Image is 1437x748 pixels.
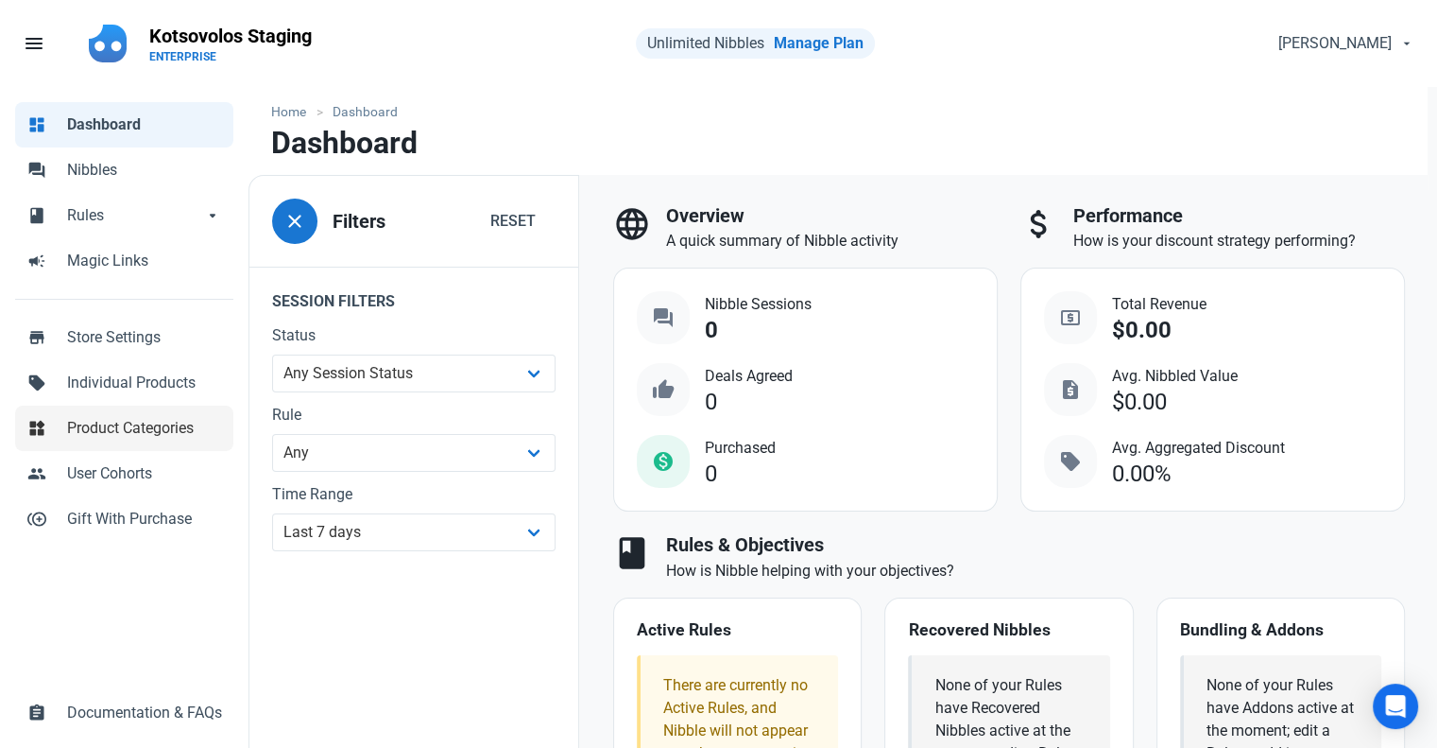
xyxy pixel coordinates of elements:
span: Purchased [705,437,776,460]
span: Magic Links [67,250,222,272]
span: close [283,210,306,233]
a: Kotsovolos StagingENTERPRISE [138,15,323,72]
div: $0.00 [1112,318,1172,343]
label: Time Range [272,483,556,506]
div: 0.00% [1112,461,1172,487]
a: forumNibbles [15,148,233,193]
span: thumb_up [652,378,675,401]
h3: Rules & Objectives [666,534,1405,556]
span: Product Categories [67,417,222,440]
span: monetization_on [652,450,675,473]
span: widgets [27,417,46,436]
span: question_answer [652,306,675,329]
span: language [613,205,651,243]
span: local_atm [1059,306,1082,329]
a: widgetsProduct Categories [15,406,233,451]
span: assignment [27,702,46,721]
h3: Overview [666,205,998,227]
span: arrow_drop_down [203,204,222,223]
p: How is Nibble helping with your objectives? [666,560,1405,583]
legend: Session Filters [249,267,578,324]
span: sell [1059,450,1082,473]
div: 0 [705,318,718,343]
span: Dashboard [67,113,222,136]
span: Avg. Nibbled Value [1112,365,1238,388]
span: book [613,534,651,572]
span: [PERSON_NAME] [1278,32,1392,55]
a: peopleUser Cohorts [15,451,233,496]
a: storeStore Settings [15,315,233,360]
nav: breadcrumbs [248,87,1428,126]
p: A quick summary of Nibble activity [666,230,998,252]
a: campaignMagic Links [15,238,233,284]
div: 0 [705,461,717,487]
span: campaign [27,250,46,269]
span: Unlimited Nibbles [647,34,764,52]
span: attach_money [1020,205,1058,243]
span: store [27,326,46,345]
span: Rules [67,204,203,227]
span: Individual Products [67,372,222,394]
button: [PERSON_NAME] [1262,25,1426,62]
p: Kotsovolos Staging [149,23,312,49]
span: Deals Agreed [705,365,793,388]
button: close [272,199,317,244]
span: User Cohorts [67,462,222,485]
h1: Dashboard [271,126,418,160]
span: Store Settings [67,326,222,349]
span: dashboard [27,113,46,132]
h4: Bundling & Addons [1180,621,1381,640]
h4: Recovered Nibbles [908,621,1109,640]
button: Reset [470,202,556,240]
a: bookRulesarrow_drop_down [15,193,233,238]
span: book [27,204,46,223]
a: Home [271,102,316,122]
h3: Filters [333,211,385,233]
span: Total Revenue [1112,293,1206,316]
h4: Active Rules [637,621,838,640]
span: menu [23,32,45,55]
a: dashboardDashboard [15,102,233,148]
div: $0.00 [1112,390,1167,415]
a: Manage Plan [774,34,864,52]
p: ENTERPRISE [149,49,312,64]
span: Documentation & FAQs [67,702,222,724]
div: Open Intercom Messenger [1373,684,1418,729]
span: Reset [490,210,536,233]
span: request_quote [1059,378,1082,401]
a: assignmentDocumentation & FAQs [15,690,233,736]
span: Avg. Aggregated Discount [1112,437,1285,460]
span: control_point_duplicate [27,508,46,527]
span: Nibble Sessions [705,293,812,316]
span: forum [27,159,46,178]
h3: Performance [1073,205,1405,227]
p: How is your discount strategy performing? [1073,230,1405,252]
label: Status [272,324,556,347]
a: sellIndividual Products [15,360,233,406]
a: control_point_duplicateGift With Purchase [15,496,233,542]
span: sell [27,372,46,391]
span: people [27,462,46,481]
span: Gift With Purchase [67,508,222,531]
label: Rule [272,404,556,426]
div: 0 [705,390,717,415]
span: Nibbles [67,159,222,182]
